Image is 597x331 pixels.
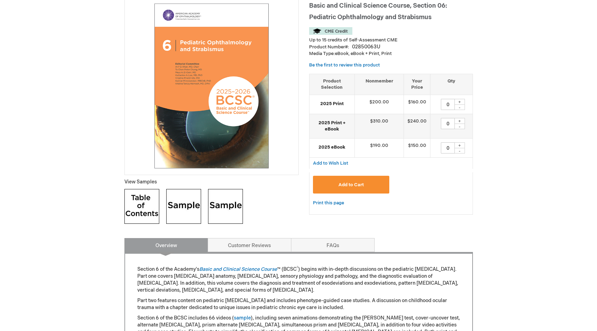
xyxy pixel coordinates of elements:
span: Add to Cart [338,182,364,188]
div: - [454,148,465,153]
span: Add to Wish List [313,160,348,166]
th: Your Price [404,74,430,95]
img: CME Credit [309,27,352,35]
input: Qty [441,142,455,153]
a: Overview [124,238,208,252]
p: Section 6 of the Academy's ™ (BCSC ) begins with in-depth discussions on the pediatric [MEDICAL_D... [137,266,460,294]
td: $160.00 [404,95,430,114]
img: Click to view [124,189,159,224]
p: eBook, eBook + Print, Print [309,50,473,57]
p: View Samples [124,179,299,186]
p: Part two features content on pediatric [MEDICAL_DATA] and includes phenotype-guided case studies.... [137,297,460,311]
td: $240.00 [404,114,430,138]
span: Basic and Clinical Science Course, Section 06: Pediatric Ophthalmology and Strabismus [309,2,447,21]
th: Product Selection [309,74,355,95]
td: $200.00 [354,95,404,114]
strong: Product Number [309,44,349,50]
strong: 2025 Print + eBook [313,120,351,133]
a: Be the first to review this product [309,62,380,68]
div: + [454,118,465,124]
a: Basic and Clinical Science Course [199,266,277,272]
sup: ® [297,266,298,270]
a: FAQs [291,238,375,252]
a: sample [234,315,251,321]
td: $190.00 [354,138,404,157]
strong: 2025 eBook [313,144,351,151]
div: 02850063U [352,44,380,50]
input: Qty [441,118,455,129]
strong: 2025 Print [313,101,351,107]
a: Print this page [313,199,344,207]
input: Qty [441,99,455,110]
td: $310.00 [354,114,404,138]
div: - [454,104,465,110]
strong: Media Type: [309,51,335,56]
button: Add to Cart [313,176,390,194]
a: Customer Reviews [208,238,291,252]
a: Add to Wish List [313,160,348,166]
div: + [454,99,465,105]
li: Up to 15 credits of Self-Assessment CME [309,37,473,44]
th: Nonmember [354,74,404,95]
div: - [454,124,465,129]
th: Qty [430,74,473,95]
img: Click to view [166,189,201,224]
div: + [454,142,465,148]
td: $150.00 [404,138,430,157]
img: Basic and Clinical Science Course, Section 06: Pediatric Ophthalmology and Strabismus [128,3,295,169]
img: Click to view [208,189,243,224]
